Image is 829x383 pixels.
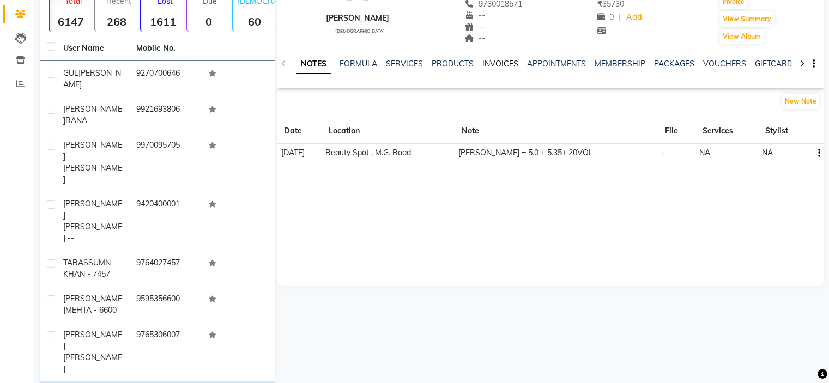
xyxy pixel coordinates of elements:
div: [PERSON_NAME] [326,13,389,24]
a: NOTES [296,54,331,74]
td: [PERSON_NAME] = 5.0 + 5.35+ 20VOL [455,144,658,162]
button: New Note [782,94,819,109]
a: Add [625,10,644,25]
th: Location [322,119,455,144]
th: Date [277,119,322,144]
span: - [662,148,665,157]
span: GUL [63,68,78,78]
td: 9595356600 [130,287,203,323]
strong: 1611 [141,15,184,28]
span: NA [699,148,710,157]
a: INVOICES [482,59,518,69]
th: Stylist [758,119,810,144]
span: -- [464,10,485,20]
th: File [658,119,696,144]
span: [PERSON_NAME] [63,140,122,161]
strong: 60 [233,15,276,28]
strong: 0 [187,15,230,28]
span: TABASSUM [63,258,105,268]
td: 9764027457 [130,251,203,287]
td: 9270700646 [130,61,203,97]
span: RANA [65,115,87,125]
span: -- [464,22,485,32]
span: [DEMOGRAPHIC_DATA] [335,28,385,34]
th: Mobile No. [130,36,203,61]
span: [DATE] [281,148,304,157]
th: User Name [57,36,130,61]
span: [PERSON_NAME] [63,163,122,184]
a: SERVICES [386,59,423,69]
span: 0 [597,12,614,22]
span: [PERSON_NAME] [63,352,122,374]
a: GIFTCARDS [755,59,797,69]
span: [PERSON_NAME] -- [63,222,122,243]
td: Beauty Spot , M.G. Road [322,144,455,162]
strong: 6147 [50,15,92,28]
a: MEMBERSHIP [595,59,645,69]
span: [PERSON_NAME] [63,199,122,220]
button: View Album [720,29,764,44]
a: APPOINTMENTS [527,59,586,69]
a: VOUCHERS [703,59,746,69]
span: [PERSON_NAME] [63,68,121,89]
span: [PERSON_NAME] [63,330,122,351]
td: 9420400001 [130,192,203,251]
td: 9921693806 [130,97,203,133]
td: 9970095705 [130,133,203,192]
th: Note [455,119,658,144]
span: NA [762,148,773,157]
span: -- [464,33,485,43]
a: PACKAGES [654,59,694,69]
span: MEHTA - 6600 [65,305,117,315]
a: PRODUCTS [432,59,474,69]
span: [PERSON_NAME] [63,294,122,315]
button: View Summary [720,11,774,27]
span: [PERSON_NAME] [63,104,122,125]
th: Services [696,119,759,144]
a: FORMULA [340,59,377,69]
strong: 268 [95,15,138,28]
span: | [618,11,620,23]
td: 9765306007 [130,323,203,381]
